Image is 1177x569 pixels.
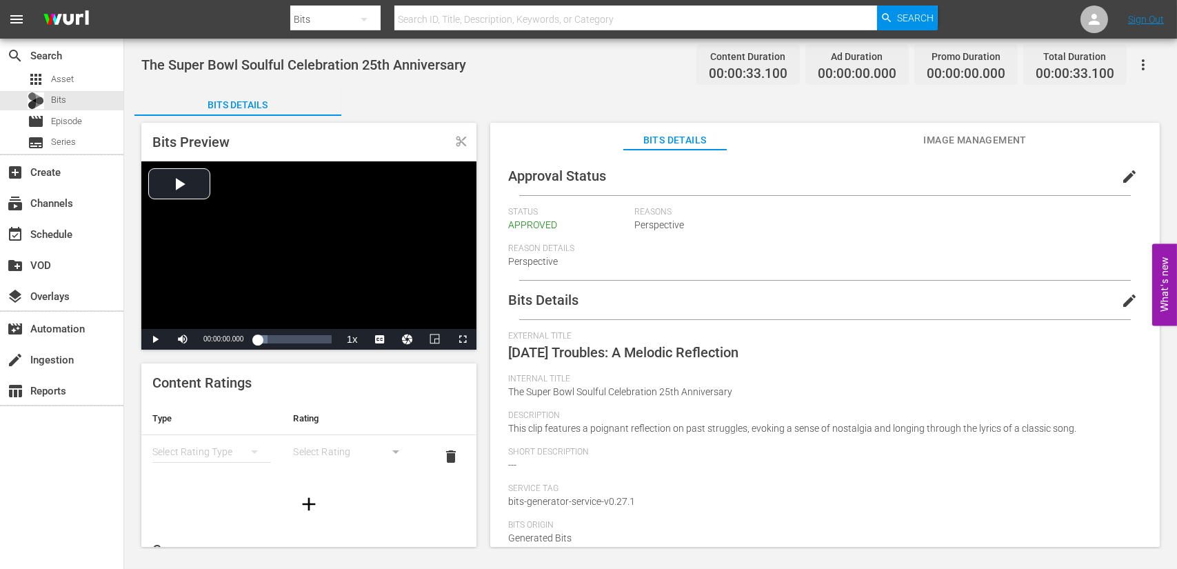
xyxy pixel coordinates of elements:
[508,331,1135,342] span: External Title
[709,47,787,66] div: Content Duration
[508,256,558,267] span: Perspective
[877,6,938,30] button: Search
[28,134,44,151] span: Series
[421,329,449,350] button: Picture-in-Picture
[1121,168,1138,185] span: edit
[169,329,197,350] button: Mute
[7,48,23,64] span: Search
[709,66,787,82] span: 00:00:33.100
[7,226,23,243] span: Schedule
[927,66,1005,82] span: 00:00:00.000
[134,88,341,121] div: Bits Details
[141,329,169,350] button: Play
[33,3,99,36] img: ans4CAIJ8jUAAAAAAAAAAAAAAAAAAAAAAAAgQb4GAAAAAAAAAAAAAAAAAAAAAAAAJMjXAAAAAAAAAAAAAAAAAAAAAAAAgAT5G...
[51,72,74,86] span: Asset
[339,329,366,350] button: Playback Rate
[152,134,230,150] span: Bits Preview
[508,243,1135,254] span: Reason Details
[8,11,25,28] span: menu
[51,135,76,149] span: Series
[923,132,1027,149] span: Image Management
[7,352,23,368] span: Ingestion
[508,532,572,543] span: Generated Bits
[7,195,23,212] span: Channels
[635,207,1135,218] span: Reasons
[366,329,394,350] button: Captions
[28,113,44,130] span: Episode
[7,321,23,337] span: Automation
[152,375,252,391] span: Content Ratings
[455,135,467,148] span: Clipped
[28,92,44,109] div: Bits
[508,219,557,230] span: APPROVED
[449,329,476,350] button: Fullscreen
[141,402,476,478] table: simple table
[508,410,1135,421] span: Description
[7,288,23,305] span: Overlays
[203,335,243,343] span: 00:00:00.000
[7,164,23,181] span: Create
[508,520,1135,531] span: Bits Origin
[141,402,282,435] th: Type
[434,440,467,473] button: delete
[508,496,635,507] span: bits-generator-service-v0.27.1
[623,132,726,149] span: Bits Details
[51,93,66,107] span: Bits
[28,71,44,88] span: Asset
[508,344,738,361] span: [DATE] Troubles: A Melodic Reflection
[1113,284,1146,317] button: edit
[508,168,606,184] span: Approval Status
[1036,47,1114,66] div: Total Duration
[818,47,896,66] div: Ad Duration
[508,374,1135,385] span: Internal Title
[443,448,459,465] span: delete
[7,383,23,399] span: Reports
[508,423,1076,434] span: This clip features a poignant reflection on past struggles, evoking a sense of nostalgia and long...
[51,114,82,128] span: Episode
[394,329,421,350] button: Jump To Time
[1128,14,1164,25] a: Sign Out
[508,459,516,470] span: ---
[897,6,934,30] span: Search
[508,207,628,218] span: Status
[134,88,341,116] button: Bits Details
[7,257,23,274] span: VOD
[141,57,466,73] span: The Super Bowl Soulful Celebration 25th Anniversary
[508,292,579,308] span: Bits Details
[282,402,423,435] th: Rating
[635,219,685,230] span: Perspective
[1121,292,1138,309] span: edit
[508,447,1135,458] span: Short Description
[141,161,476,350] div: Video Player
[508,483,1135,495] span: Service Tag
[508,386,732,397] span: The Super Bowl Soulful Celebration 25th Anniversary
[257,335,331,343] div: Progress Bar
[818,66,896,82] span: 00:00:00.000
[927,47,1005,66] div: Promo Duration
[152,541,197,558] span: Genres
[1036,66,1114,82] span: 00:00:33.100
[1152,243,1177,326] button: Open Feedback Widget
[1113,160,1146,193] button: edit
